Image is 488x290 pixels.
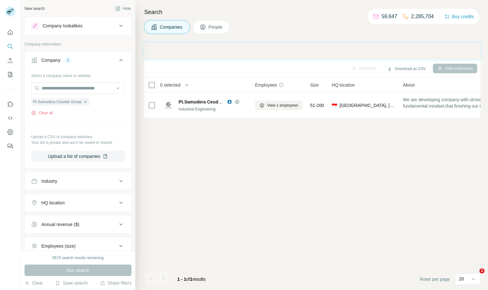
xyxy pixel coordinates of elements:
[190,277,193,282] span: 1
[41,57,60,63] div: Company
[177,277,206,282] span: results
[382,13,397,20] p: 59,647
[31,151,125,162] button: Upload a list of companies
[267,103,298,108] span: View 1 employees
[64,57,72,63] div: 1
[144,8,480,17] h4: Search
[177,277,186,282] span: 1 - 1
[144,43,480,60] iframe: Banner
[411,13,434,20] p: 2,285,704
[5,69,15,80] button: My lists
[25,195,131,210] button: HQ location
[479,268,484,273] span: 1
[255,82,277,88] span: Employees
[25,53,131,70] button: Company1
[43,23,82,29] div: Company lookalikes
[25,41,131,47] p: Company information
[5,55,15,66] button: Enrich CSV
[31,140,125,145] p: Your list is private and won't be saved or shared.
[466,268,482,284] iframe: Intercom live chat
[186,277,190,282] span: of
[5,126,15,138] button: Dashboard
[310,102,324,109] span: 51-200
[340,102,395,109] span: [GEOGRAPHIC_DATA], [GEOGRAPHIC_DATA], [GEOGRAPHIC_DATA]
[310,82,319,88] span: Size
[53,255,104,261] div: 9570 search results remaining
[25,238,131,254] button: Employees (size)
[111,4,135,13] button: Hide
[31,110,53,116] button: Clear all
[403,82,415,88] span: About
[179,106,247,112] div: Industrial Engineering
[31,134,125,140] p: Upload a CSV of company websites.
[31,70,125,79] div: Select a company name or website
[33,99,81,105] span: Pt.Samudera Ceudah Group
[25,6,45,11] div: New search
[332,102,337,109] span: 🇮🇩
[25,18,131,33] button: Company lookalikes
[25,217,131,232] button: Annual revenue ($)
[100,280,131,286] button: Share filters
[41,178,57,184] div: Industry
[227,99,232,104] img: LinkedIn logo
[160,82,180,88] span: 0 selected
[41,200,65,206] div: HQ location
[5,112,15,124] button: Use Surfe API
[163,100,173,110] img: Logo of Pt.Samudera Ceudah Group
[444,12,474,21] button: Buy credits
[25,280,43,286] button: Clear
[41,243,75,249] div: Employees (size)
[5,140,15,152] button: Feedback
[383,64,430,74] button: Download as CSV
[459,276,464,282] p: 20
[5,98,15,110] button: Use Surfe on LinkedIn
[332,82,355,88] span: HQ location
[160,24,183,30] span: Companies
[209,24,223,30] span: People
[25,173,131,189] button: Industry
[255,101,302,110] button: View 1 employees
[5,41,15,52] button: Search
[5,27,15,38] button: Quick start
[179,99,238,104] span: Pt.Samudera Ceudah Group
[55,280,88,286] button: Save search
[420,276,450,282] span: Rows per page
[41,221,79,228] div: Annual revenue ($)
